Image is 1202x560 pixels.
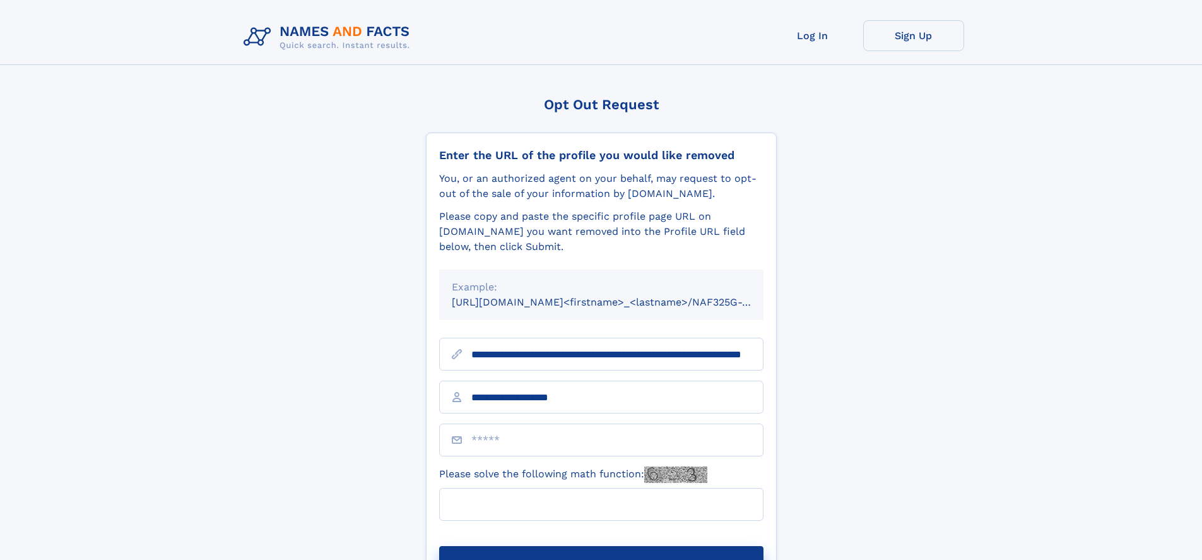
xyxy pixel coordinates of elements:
[439,467,707,483] label: Please solve the following math function:
[439,171,763,201] div: You, or an authorized agent on your behalf, may request to opt-out of the sale of your informatio...
[762,20,863,51] a: Log In
[239,20,420,54] img: Logo Names and Facts
[452,296,787,308] small: [URL][DOMAIN_NAME]<firstname>_<lastname>/NAF325G-xxxxxxxx
[439,209,763,254] div: Please copy and paste the specific profile page URL on [DOMAIN_NAME] you want removed into the Pr...
[452,280,751,295] div: Example:
[439,148,763,162] div: Enter the URL of the profile you would like removed
[426,97,777,112] div: Opt Out Request
[863,20,964,51] a: Sign Up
